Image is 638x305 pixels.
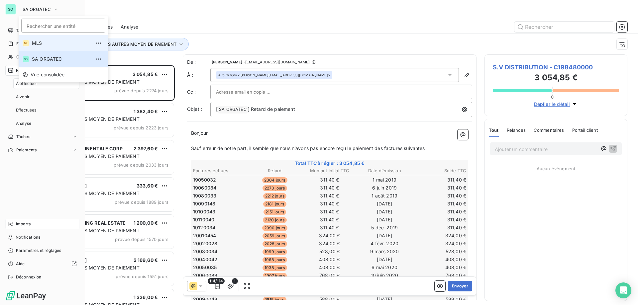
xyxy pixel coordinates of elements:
button: Plan de relance : CLIENTS AUTRES MOYEN DE PAIEMENT [47,38,189,50]
span: SA ORGATEC [23,7,51,12]
td: 311,40 € [412,176,467,184]
td: 311,40 € [302,216,357,223]
td: 1 mai 2019 [358,176,412,184]
td: 6 juin 2019 [358,184,412,191]
span: Aucun évènement [537,166,575,171]
span: [ [216,106,218,112]
span: 20010454 [193,232,216,239]
td: [DATE] [358,216,412,223]
td: 408,00 € [302,264,357,271]
span: 19050032 [193,177,216,183]
input: placeholder [21,19,105,33]
span: Analyse [16,120,31,126]
th: Solde TTC [412,167,467,174]
span: 2 397,60 € [134,146,158,151]
span: 19090148 [193,200,215,207]
span: 2181 jours [263,201,286,207]
div: ML [23,40,29,46]
span: De : [187,59,210,65]
span: Paiements [16,147,37,153]
span: prévue depuis 2274 jours [114,88,168,93]
span: prévue depuis 1889 jours [115,199,168,205]
span: 1 200,00 € [134,220,158,226]
span: 19120034 [193,224,215,231]
th: Date d’émission [358,167,412,174]
div: Open Intercom Messenger [615,282,631,298]
td: [DATE] [358,296,412,303]
span: 1907 jours [263,273,287,279]
td: 588,00 € [302,296,357,303]
label: À : [187,72,210,78]
span: 1938 jours [263,265,287,271]
td: 311,40 € [302,192,357,199]
td: 408,00 € [302,256,357,263]
span: prévue depuis 1551 jours [116,274,168,279]
span: 20060089 [193,272,217,279]
span: 20030034 [193,248,217,255]
td: 324,00 € [302,232,357,239]
span: 20050035 [193,264,217,271]
td: 324,00 € [412,240,467,247]
span: 2090 jours [262,225,287,231]
h3: 3 054,85 € [493,72,619,85]
em: Aucun nom [218,73,237,77]
div: <[PERSON_NAME][EMAIL_ADDRESS][DOMAIN_NAME]> [218,73,330,77]
input: Rechercher [514,22,614,32]
td: 311,40 € [412,216,467,223]
th: Montant initial TTC [302,167,357,174]
td: 588,00 € [412,296,467,303]
div: SO [23,56,29,62]
span: Notifications [16,234,40,240]
span: 19100043 [193,208,215,215]
span: Vue consolidée [31,71,64,78]
a: Aide [5,259,79,269]
td: 311,40 € [412,184,467,191]
span: Tâches [16,134,30,140]
span: [PERSON_NAME] [212,60,242,64]
td: 5 déc. 2019 [358,224,412,231]
span: Déplier le détail [534,101,570,108]
span: SA ORGATEC [32,56,91,62]
span: Commentaires [534,127,564,133]
span: 333,60 € [137,183,158,189]
span: 1999 jours [263,249,287,255]
span: 2151 jours [264,209,286,215]
td: 324,00 € [412,232,467,239]
span: 1 326,00 € [134,294,158,300]
span: prévue depuis 2223 jours [114,125,168,130]
span: Clients [16,54,30,60]
td: 311,40 € [412,192,467,199]
td: 408,00 € [412,256,467,263]
td: [DATE] [358,232,412,239]
span: 2304 jours [262,177,287,183]
span: Objet : [187,106,202,112]
td: 408,00 € [412,264,467,271]
span: Plan de relance : CLIENTS AUTRES MOYEN DE PAIEMENT [57,41,176,47]
td: 768,00 € [302,272,357,279]
th: Retard [248,167,302,174]
span: Effectuées [16,107,37,113]
td: [DATE] [358,200,412,207]
td: 311,40 € [302,184,357,191]
span: 0 [551,94,554,100]
td: 528,00 € [302,248,357,255]
div: grid [32,65,175,305]
span: 20020028 [193,240,217,247]
td: [DATE] [358,208,412,215]
span: 19080033 [193,192,216,199]
button: Envoyer [448,281,472,291]
span: 19110040 [193,216,214,223]
span: 1 382,40 € [134,109,158,114]
td: 311,40 € [302,200,357,207]
span: 2273 jours [263,185,287,191]
span: CLIENTS AUTRES MOYEN DE PAIEMENT [48,191,140,196]
span: Factures [16,41,33,47]
span: - [EMAIL_ADDRESS][DOMAIN_NAME] [244,60,310,64]
td: 311,40 € [412,200,467,207]
td: 311,40 € [412,208,467,215]
span: CLIENTS AUTRES MOYEN DE PAIEMENT [48,228,140,233]
span: CLIENTS AUTRES MOYEN DE PAIEMENT [48,116,140,122]
td: 324,00 € [302,240,357,247]
span: Analyse [121,24,138,30]
span: prévue depuis 2033 jours [114,162,168,168]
